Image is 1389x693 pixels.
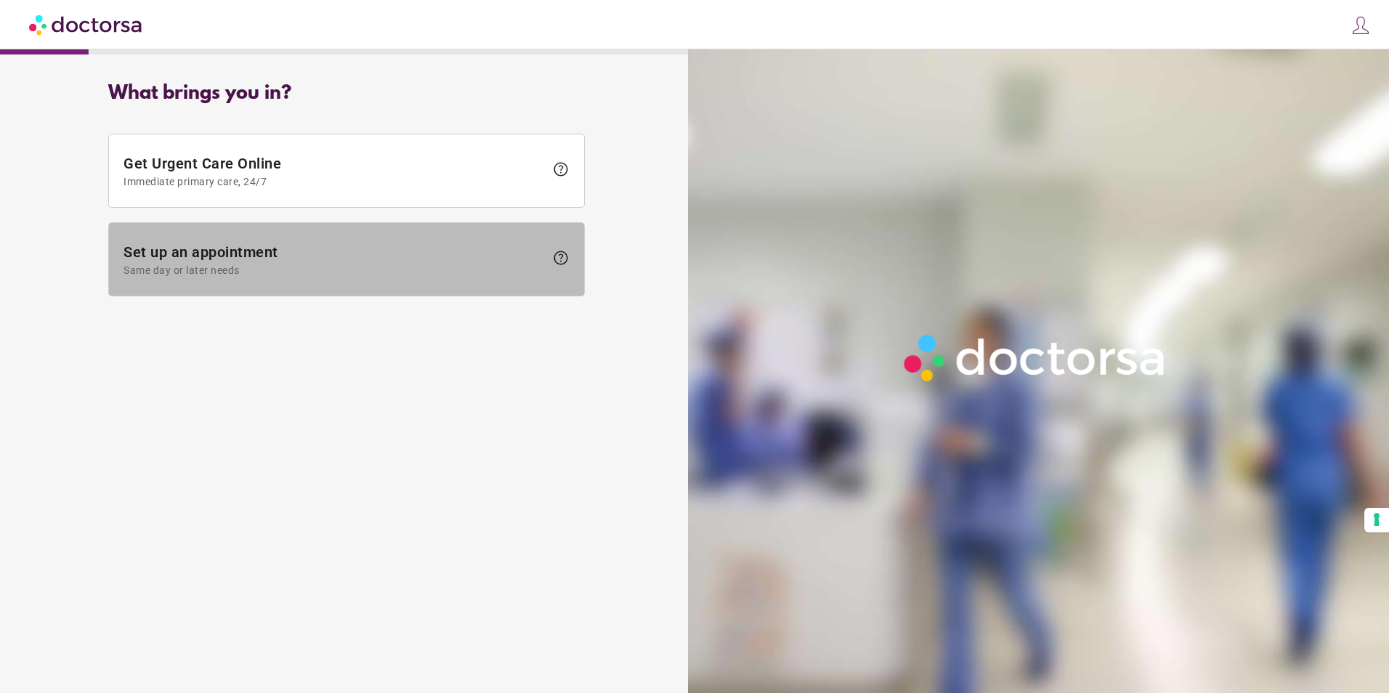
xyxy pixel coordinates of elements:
[1364,508,1389,532] button: Your consent preferences for tracking technologies
[123,176,545,187] span: Immediate primary care, 24/7
[552,161,570,178] span: help
[123,264,545,276] span: Same day or later needs
[1350,15,1371,36] img: icons8-customer-100.png
[123,155,545,187] span: Get Urgent Care Online
[29,8,144,41] img: Doctorsa.com
[552,249,570,267] span: help
[108,83,585,105] div: What brings you in?
[896,327,1174,389] img: Logo-Doctorsa-trans-White-partial-flat.png
[123,243,545,276] span: Set up an appointment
